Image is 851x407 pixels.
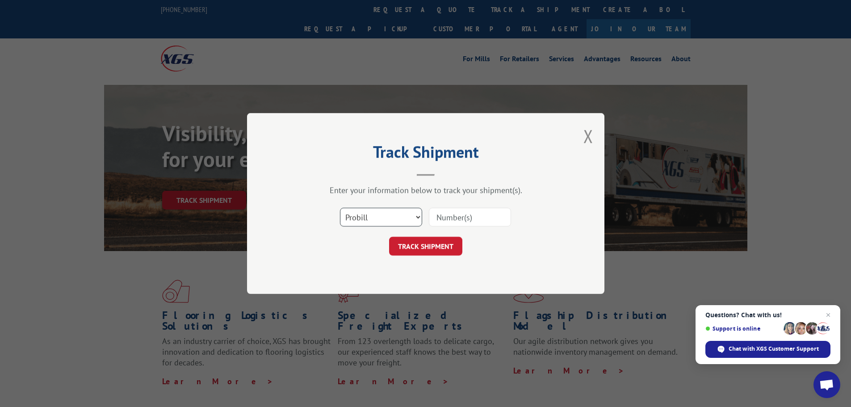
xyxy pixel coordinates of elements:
[389,237,462,256] button: TRACK SHIPMENT
[729,345,819,353] span: Chat with XGS Customer Support
[823,310,834,320] span: Close chat
[583,124,593,148] button: Close modal
[705,325,780,332] span: Support is online
[705,341,830,358] div: Chat with XGS Customer Support
[429,208,511,227] input: Number(s)
[813,371,840,398] div: Open chat
[292,185,560,195] div: Enter your information below to track your shipment(s).
[705,311,830,319] span: Questions? Chat with us!
[292,146,560,163] h2: Track Shipment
